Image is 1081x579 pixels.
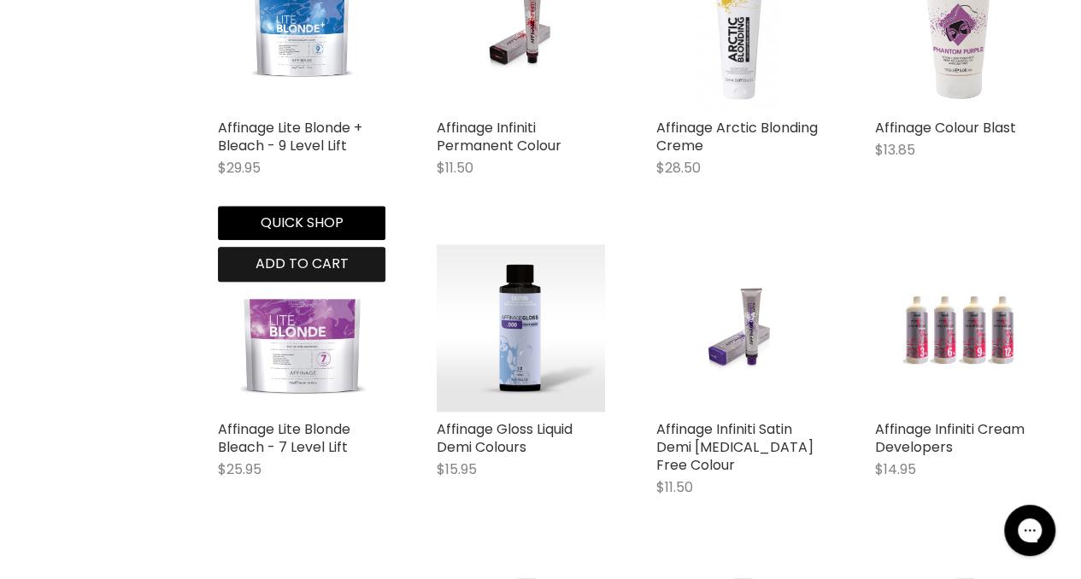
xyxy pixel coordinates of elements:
a: Affinage Gloss Liquid Demi Colours [437,419,573,457]
img: Affinage Lite Blonde Bleach - 7 Level Lift [235,244,369,412]
a: Affinage Infiniti Satin Demi [MEDICAL_DATA] Free Colour [656,419,814,475]
span: $29.95 [218,158,261,178]
a: Affinage Infiniti Cream Developers [875,419,1025,457]
iframe: Gorgias live chat messenger [996,499,1064,562]
a: Affinage Arctic Blonding Creme [656,118,818,155]
span: $15.95 [437,459,477,479]
span: $14.95 [875,459,916,479]
img: Affinage Infiniti Cream Developers [902,244,1014,412]
a: Affinage Infiniti Permanent Colour [437,118,561,155]
span: $28.50 [656,158,701,178]
a: Affinage Lite Blonde Bleach - 7 Level Lift [218,244,385,412]
a: Affinage Infiniti Cream Developers [875,244,1043,412]
img: Affinage Gloss Liquid Demi Colours [437,244,604,412]
button: Quick shop [218,206,385,240]
a: Affinage Colour Blast [875,118,1016,137]
img: Affinage Infiniti Satin Demi Ammonia Free Colour [684,244,795,412]
span: $11.50 [437,158,473,178]
span: Add to cart [256,254,349,273]
span: $13.85 [875,140,915,160]
a: Affinage Infiniti Satin Demi Ammonia Free Colour [656,244,824,412]
span: $25.95 [218,459,261,479]
button: Add to cart [218,247,385,281]
a: Affinage Lite Blonde Bleach - 7 Level Lift [218,419,350,457]
span: $11.50 [656,477,693,497]
a: Affinage Lite Blonde + Bleach - 9 Level Lift [218,118,362,155]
